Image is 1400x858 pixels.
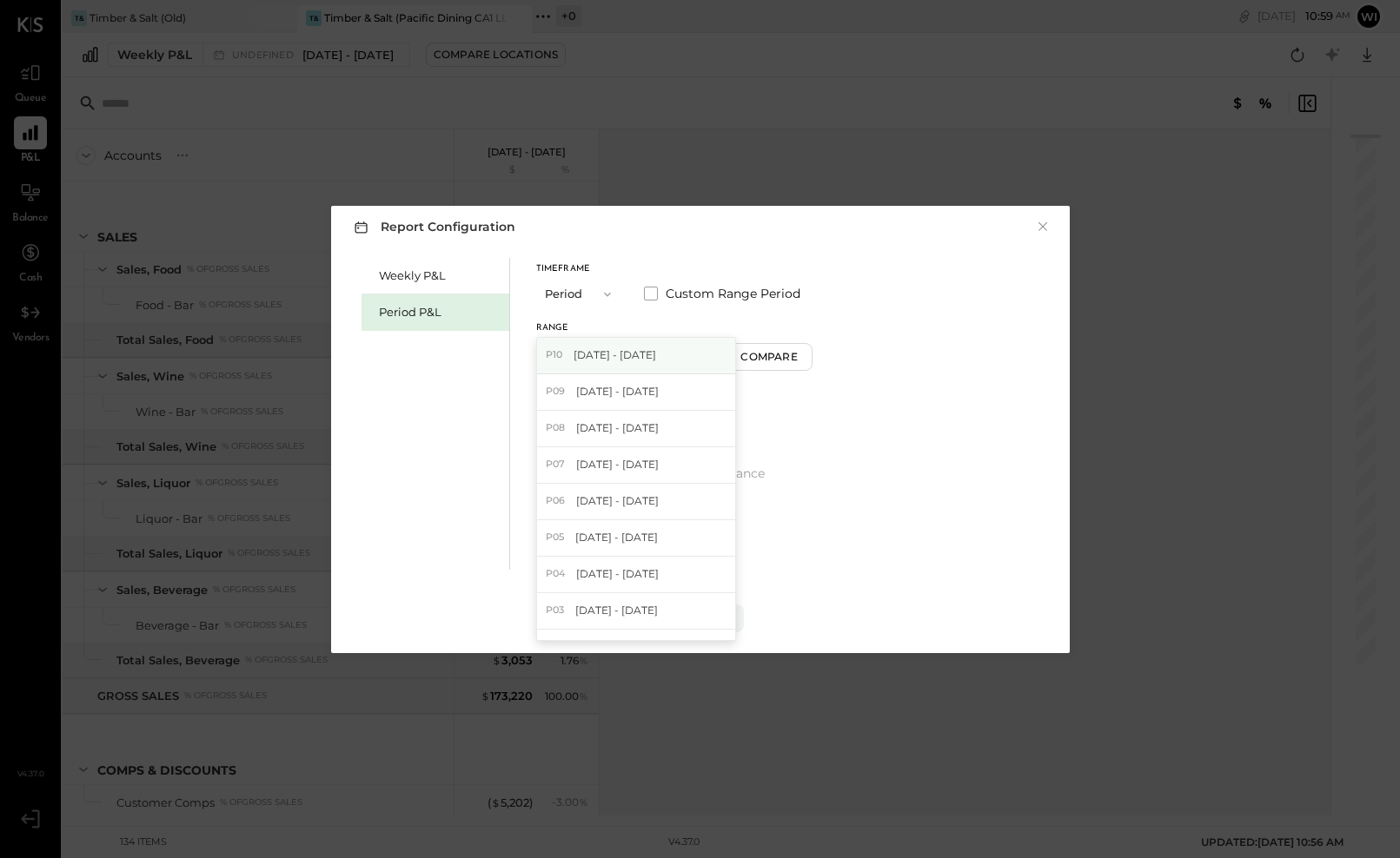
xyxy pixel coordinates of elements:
[576,457,659,472] span: [DATE] - [DATE]
[575,603,658,617] span: [DATE] - [DATE]
[575,639,658,654] span: [DATE] - [DATE]
[726,343,813,371] button: Compare
[575,530,658,544] span: [DATE] - [DATE]
[576,420,659,435] span: [DATE] - [DATE]
[350,216,515,238] h3: Report Configuration
[576,384,659,399] span: [DATE] - [DATE]
[546,531,569,544] span: P05
[536,265,623,274] div: Timeframe
[379,267,501,284] div: Weekly P&L
[576,493,659,508] span: [DATE] - [DATE]
[536,324,714,333] div: Range
[379,304,501,320] div: Period P&L
[1035,218,1051,235] button: ×
[574,347,656,362] span: [DATE] - [DATE]
[576,566,659,581] span: [DATE] - [DATE]
[546,604,569,617] span: P03
[546,348,567,362] span: P10
[536,278,623,310] button: Period
[546,567,570,581] span: P04
[546,385,570,399] span: P09
[546,494,570,508] span: P06
[546,458,570,472] span: P07
[666,285,800,302] span: Custom Range Period
[546,421,570,435] span: P08
[740,349,797,364] div: Compare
